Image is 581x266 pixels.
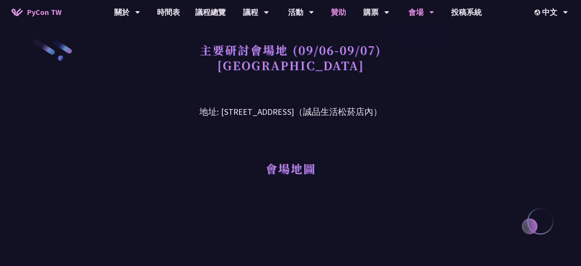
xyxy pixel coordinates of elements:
h3: 地址: [STREET_ADDRESS]（誠品生活松菸店內） [92,94,489,119]
img: Locale Icon [534,10,542,15]
h1: 會場地圖 [265,157,316,180]
span: PyCon TW [27,7,61,18]
a: PyCon TW [4,3,69,22]
h1: 主要研討會場地 (09/06-09/07) [GEOGRAPHIC_DATA] [200,38,381,77]
img: Home icon of PyCon TW 2025 [11,8,23,16]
